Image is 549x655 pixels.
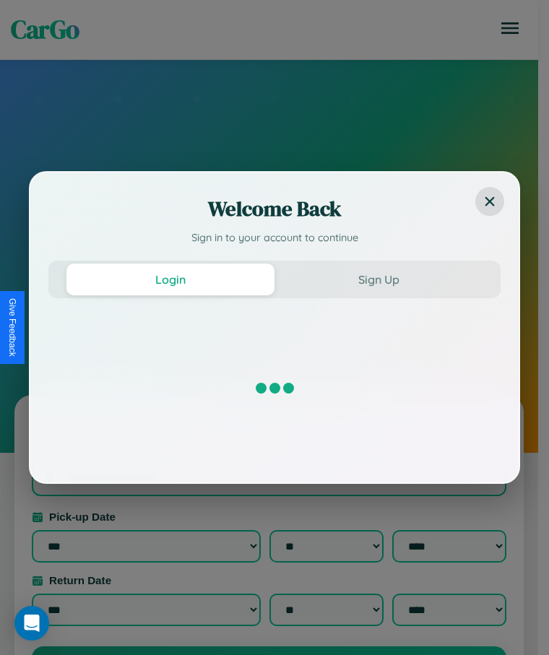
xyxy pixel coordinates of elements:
div: Give Feedback [7,298,17,357]
button: Login [66,264,274,295]
h2: Welcome Back [48,194,501,223]
div: Open Intercom Messenger [14,606,49,641]
p: Sign in to your account to continue [48,230,501,246]
button: Sign Up [274,264,483,295]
